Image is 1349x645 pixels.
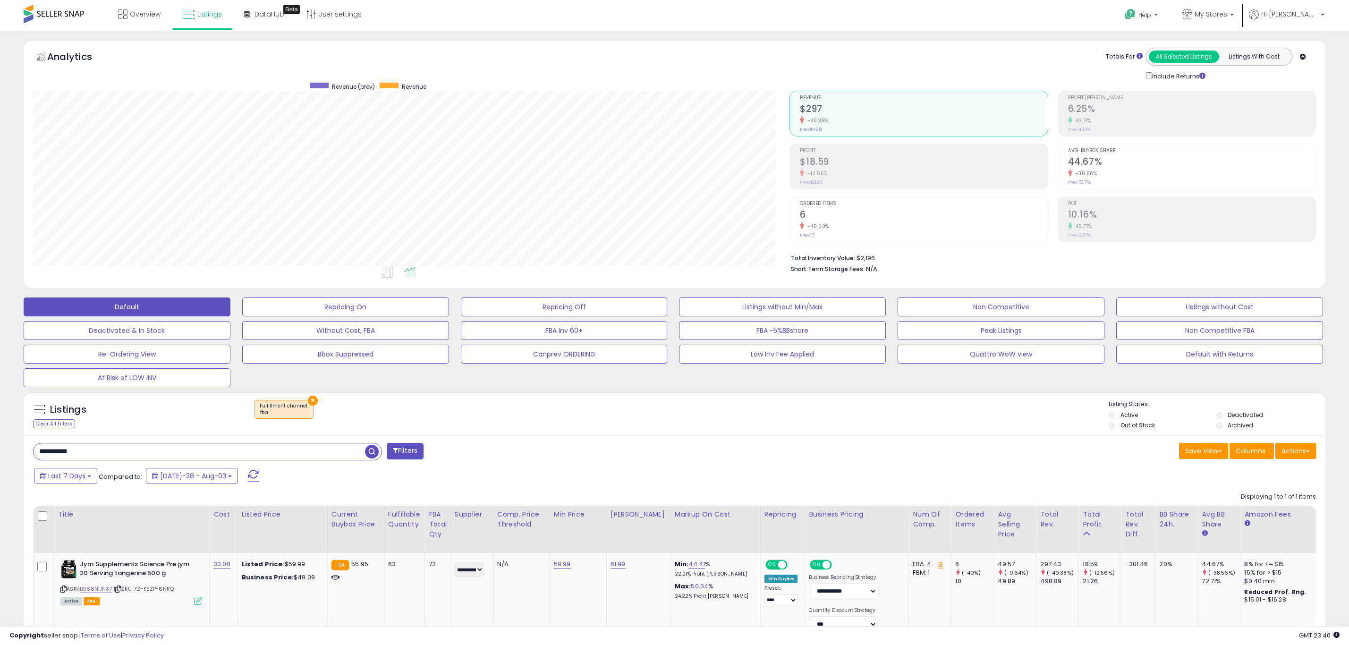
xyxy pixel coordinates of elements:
[1244,569,1323,577] div: 15% for > $15
[331,509,380,529] div: Current Buybox Price
[497,509,546,529] div: Comp. Price Threshold
[962,569,981,577] small: (-40%)
[1040,577,1078,586] div: 498.89
[60,597,82,605] span: All listings currently available for purchase on Amazon
[800,103,1047,116] h2: $297
[1117,1,1167,31] a: Help
[1275,443,1316,459] button: Actions
[1202,509,1236,529] div: Avg BB Share
[1072,223,1092,230] small: 45.77%
[242,345,449,364] button: Bbox Suppressed
[898,321,1104,340] button: Peak Listings
[611,560,626,569] a: 61.99
[351,560,368,569] span: 55.95
[955,560,993,569] div: 6
[429,509,447,539] div: FBA Total Qty
[786,561,801,569] span: OFF
[1068,209,1315,222] h2: 10.16%
[1106,52,1143,61] div: Totals For
[1072,170,1097,177] small: -38.56%
[1109,400,1325,409] p: Listing States:
[242,560,285,569] b: Listed Price:
[332,83,375,91] span: Revenue (prev)
[764,575,798,583] div: Win BuyBox
[1299,631,1340,640] span: 2025-08-11 23:40 GMT
[831,561,846,569] span: OFF
[1124,8,1136,20] i: Get Help
[1228,411,1263,419] label: Deactivated
[1202,577,1240,586] div: 72.71%
[9,631,164,640] div: seller snap | |
[691,582,708,591] a: 50.04
[1004,569,1028,577] small: (-0.64%)
[764,509,801,519] div: Repricing
[809,607,877,614] label: Quantity Discount Strategy:
[60,560,77,579] img: 51s37bV2lSL._SL40_.jpg
[242,297,449,316] button: Repricing On
[800,156,1047,169] h2: $18.59
[675,560,689,569] b: Min:
[461,297,668,316] button: Repricing Off
[24,297,230,316] button: Default
[1083,509,1117,529] div: Total Profit
[1236,446,1265,456] span: Columns
[679,297,886,316] button: Listings without Min/Max
[688,560,705,569] a: 44.41
[255,9,284,19] span: DataHub
[800,179,823,185] small: Prev: $21.26
[1195,9,1227,19] span: My Stores
[1139,70,1217,81] div: Include Returns
[1228,421,1253,429] label: Archived
[1202,529,1207,538] small: Avg BB Share.
[1202,560,1240,569] div: 44.67%
[675,509,756,519] div: Markup on Cost
[308,396,318,406] button: ×
[998,509,1032,539] div: Avg Selling Price
[1116,345,1323,364] button: Default with Returns
[811,561,823,569] span: ON
[675,582,691,591] b: Max:
[1068,103,1315,116] h2: 6.25%
[791,254,855,262] b: Total Inventory Value:
[1159,509,1194,529] div: BB Share 24h.
[1159,560,1190,569] div: 20%
[913,560,944,569] div: FBA: 4
[283,5,300,14] div: Tooltip anchor
[450,506,493,553] th: CSV column name: cust_attr_1_Supplier
[800,232,814,238] small: Prev: 10
[1230,443,1274,459] button: Columns
[99,472,142,481] span: Compared to:
[213,509,234,519] div: Cost
[1244,577,1323,586] div: $0.40 min
[388,560,417,569] div: 63
[955,509,990,529] div: Ordered Items
[1116,297,1323,316] button: Listings without Cost
[913,509,947,529] div: Num of Comp.
[1244,596,1323,604] div: $15.01 - $16.28
[679,345,886,364] button: Low Inv Fee Applied
[1047,569,1074,577] small: (-40.38%)
[24,368,230,387] button: At Risk of LOW INV
[242,573,320,582] div: $49.09
[554,509,602,519] div: Min Price
[497,560,543,569] div: N/A
[809,574,877,581] label: Business Repricing Strategy:
[197,9,222,19] span: Listings
[130,9,161,19] span: Overview
[1179,443,1228,459] button: Save View
[1083,577,1121,586] div: 21.26
[1261,9,1318,19] span: Hi [PERSON_NAME]
[388,509,421,529] div: Fulfillable Quantity
[898,297,1104,316] button: Non Competitive
[24,321,230,340] button: Deactivated & In Stock
[260,409,308,416] div: fba
[1244,560,1323,569] div: 8% for <= $15
[800,127,822,132] small: Prev: $499
[1138,11,1151,19] span: Help
[800,95,1047,101] span: Revenue
[60,560,202,604] div: ASIN:
[800,209,1047,222] h2: 6
[998,577,1036,586] div: 49.89
[800,201,1047,206] span: Ordered Items
[898,345,1104,364] button: Quattro WoW view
